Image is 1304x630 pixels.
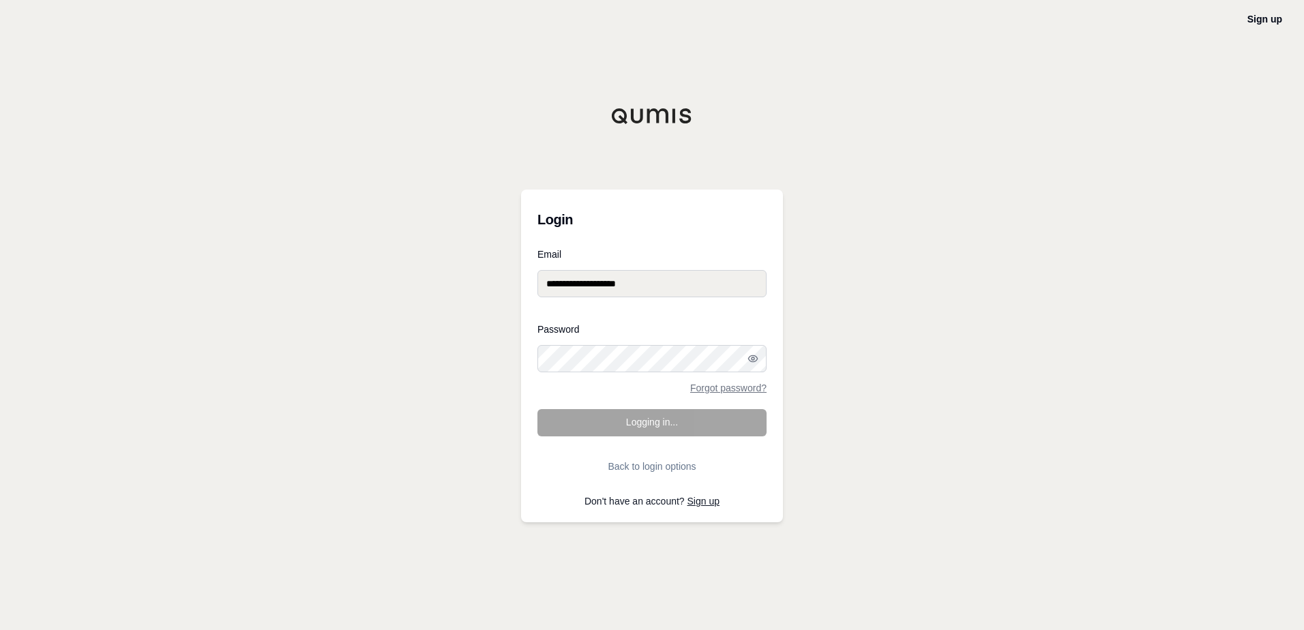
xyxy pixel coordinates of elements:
label: Email [537,250,767,259]
label: Password [537,325,767,334]
p: Don't have an account? [537,496,767,506]
a: Sign up [687,496,720,507]
h3: Login [537,206,767,233]
a: Sign up [1247,14,1282,25]
img: Qumis [611,108,693,124]
button: Back to login options [537,453,767,480]
a: Forgot password? [690,383,767,393]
